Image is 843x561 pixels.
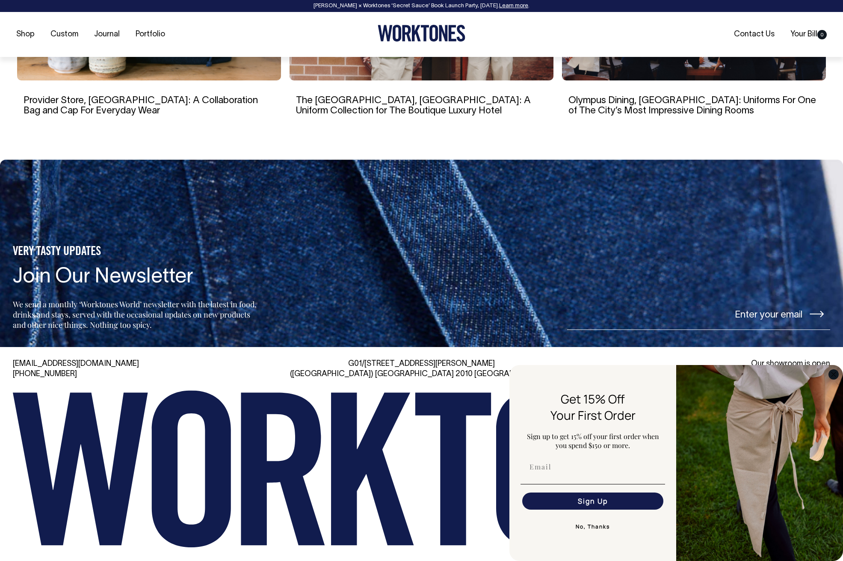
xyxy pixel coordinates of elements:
span: Sign up to get 15% off your first order when you spend $150 or more. [527,432,659,450]
p: We send a monthly ‘Worktones World’ newsletter with the latest in food, drinks and stays, served ... [13,299,259,330]
a: [EMAIL_ADDRESS][DOMAIN_NAME] [13,360,139,368]
input: Enter your email [567,298,830,330]
div: FLYOUT Form [509,365,843,561]
a: Learn more [499,3,528,9]
div: [PERSON_NAME] × Worktones ‘Secret Sauce’ Book Launch Party, [DATE]. . [9,3,834,9]
div: Our showroom is open [DATE] to [DATE] 10am - 4pm. [566,359,830,380]
a: Olympus Dining, [GEOGRAPHIC_DATA]: Uniforms For One of The City’s Most Impressive Dining Rooms [568,96,816,115]
span: Get 15% Off [561,391,625,407]
button: No, Thanks [521,518,665,535]
h5: VERY TASTY UPDATES [13,245,259,259]
button: Sign Up [522,493,663,510]
a: Journal [91,27,123,42]
span: Your First Order [550,407,636,423]
button: Close dialog [828,369,839,380]
a: Portfolio [132,27,169,42]
span: 0 [817,30,827,39]
img: 5e34ad8f-4f05-4173-92a8-ea475ee49ac9.jpeg [676,365,843,561]
a: Contact Us [731,27,778,42]
a: Provider Store, [GEOGRAPHIC_DATA]: A Collaboration Bag and Cap For Everyday Wear [24,96,258,115]
div: G01/[STREET_ADDRESS][PERSON_NAME] ([GEOGRAPHIC_DATA]) [GEOGRAPHIC_DATA] 2010 [GEOGRAPHIC_DATA] [290,359,553,380]
a: Shop [13,27,38,42]
a: The [GEOGRAPHIC_DATA], [GEOGRAPHIC_DATA]: A Uniform Collection for The Boutique Luxury Hotel [296,96,531,115]
a: [PHONE_NUMBER] [13,371,77,378]
a: Your Bill0 [787,27,830,42]
input: Email [522,458,663,475]
a: Custom [47,27,82,42]
h4: Join Our Newsletter [13,266,259,289]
